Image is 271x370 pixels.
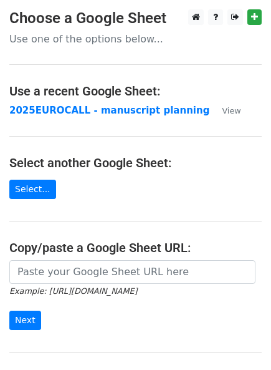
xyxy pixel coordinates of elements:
input: Next [9,311,41,330]
a: 2025EUROCALL - manuscript planning [9,105,209,116]
h3: Choose a Google Sheet [9,9,262,27]
h4: Use a recent Google Sheet: [9,84,262,99]
p: Use one of the options below... [9,32,262,46]
h4: Select another Google Sheet: [9,155,262,170]
small: Example: [URL][DOMAIN_NAME] [9,286,137,296]
a: View [209,105,240,116]
input: Paste your Google Sheet URL here [9,260,255,284]
a: Select... [9,180,56,199]
h4: Copy/paste a Google Sheet URL: [9,240,262,255]
small: View [222,106,240,115]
